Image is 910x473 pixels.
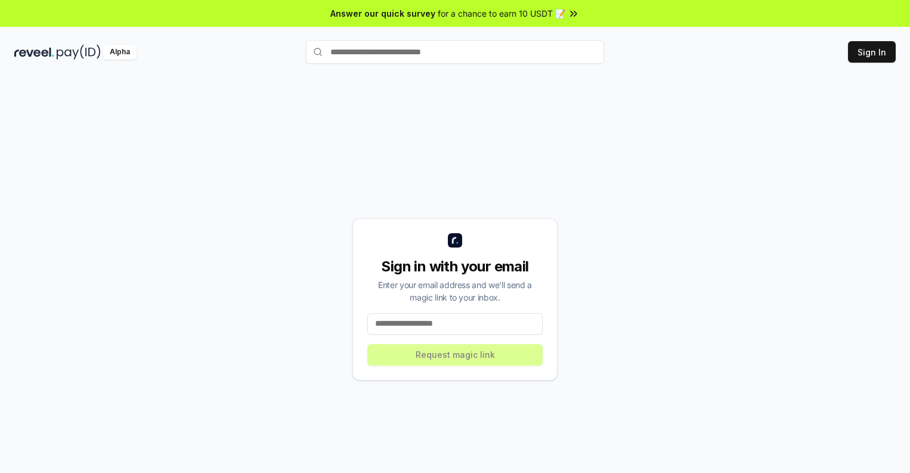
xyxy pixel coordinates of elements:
[367,257,543,276] div: Sign in with your email
[57,45,101,60] img: pay_id
[438,7,565,20] span: for a chance to earn 10 USDT 📝
[103,45,137,60] div: Alpha
[367,279,543,304] div: Enter your email address and we’ll send a magic link to your inbox.
[14,45,54,60] img: reveel_dark
[848,41,896,63] button: Sign In
[330,7,435,20] span: Answer our quick survey
[448,233,462,248] img: logo_small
